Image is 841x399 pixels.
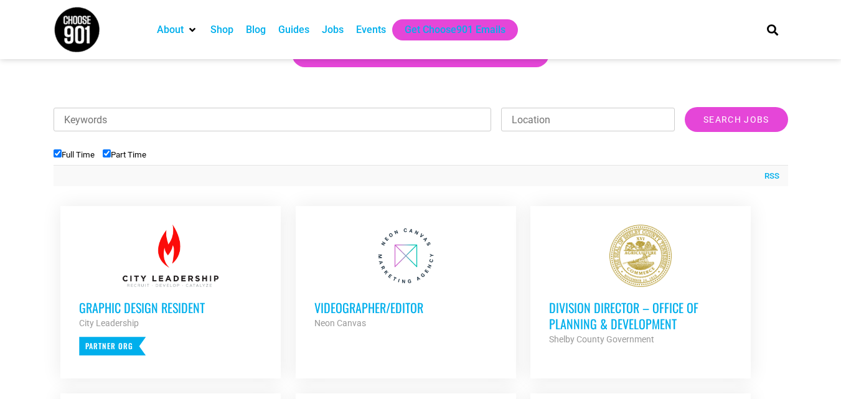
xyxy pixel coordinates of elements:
[762,19,782,40] div: Search
[103,149,111,157] input: Part Time
[151,19,204,40] div: About
[157,22,184,37] a: About
[549,334,654,344] strong: Shelby County Government
[54,150,95,159] label: Full Time
[54,149,62,157] input: Full Time
[278,22,309,37] a: Guides
[296,206,516,349] a: Videographer/Editor Neon Canvas
[322,22,344,37] a: Jobs
[314,299,497,316] h3: Videographer/Editor
[685,107,787,132] input: Search Jobs
[405,22,505,37] a: Get Choose901 Emails
[758,170,779,182] a: RSS
[314,318,366,328] strong: Neon Canvas
[549,299,732,332] h3: Division Director – Office of Planning & Development
[79,299,262,316] h3: Graphic Design Resident
[210,22,233,37] a: Shop
[79,337,146,355] p: Partner Org
[530,206,751,365] a: Division Director – Office of Planning & Development Shelby County Government
[103,150,146,159] label: Part Time
[356,22,386,37] a: Events
[151,19,746,40] nav: Main nav
[54,108,492,131] input: Keywords
[246,22,266,37] a: Blog
[79,318,139,328] strong: City Leadership
[60,206,281,374] a: Graphic Design Resident City Leadership Partner Org
[501,108,675,131] input: Location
